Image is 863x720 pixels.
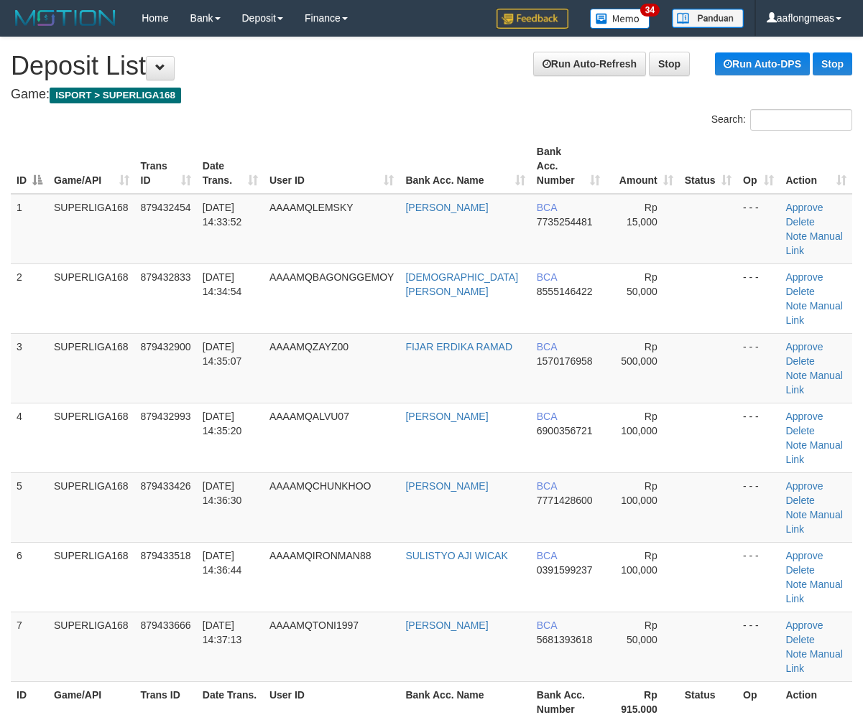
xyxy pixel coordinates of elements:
[203,550,242,576] span: [DATE] 14:36:44
[737,194,780,264] td: - - -
[141,271,191,283] span: 879432833
[785,216,814,228] a: Delete
[533,52,646,76] a: Run Auto-Refresh
[627,271,657,297] span: Rp 50,000
[537,634,593,645] span: Copy 5681393618 to clipboard
[135,139,197,194] th: Trans ID: activate to sort column ascending
[11,612,48,681] td: 7
[11,52,852,80] h1: Deposit List
[269,480,371,492] span: AAAAMQCHUNKHOO
[672,9,744,28] img: panduan.png
[737,403,780,472] td: - - -
[203,480,242,506] span: [DATE] 14:36:30
[141,620,191,631] span: 879433666
[497,9,568,29] img: Feedback.jpg
[11,542,48,612] td: 6
[640,4,660,17] span: 34
[785,355,814,367] a: Delete
[203,341,242,367] span: [DATE] 14:35:07
[141,550,191,561] span: 879433518
[537,355,593,367] span: Copy 1570176958 to clipboard
[405,202,488,213] a: [PERSON_NAME]
[537,341,557,352] span: BCA
[711,109,852,131] label: Search:
[11,194,48,264] td: 1
[48,333,135,403] td: SUPERLIGA168
[141,411,191,422] span: 879432993
[48,263,135,333] td: SUPERLIGA168
[785,230,842,256] a: Manual Link
[48,194,135,264] td: SUPERLIGA168
[785,425,814,436] a: Delete
[537,550,557,561] span: BCA
[537,286,593,297] span: Copy 8555146422 to clipboard
[785,509,842,535] a: Manual Link
[649,52,690,76] a: Stop
[48,612,135,681] td: SUPERLIGA168
[203,411,242,436] span: [DATE] 14:35:20
[48,542,135,612] td: SUPERLIGA168
[785,564,814,576] a: Delete
[11,139,48,194] th: ID: activate to sort column descending
[627,620,657,645] span: Rp 50,000
[785,230,807,242] a: Note
[537,411,557,422] span: BCA
[48,139,135,194] th: Game/API: activate to sort column ascending
[11,7,120,29] img: MOTION_logo.png
[621,341,657,367] span: Rp 500,000
[785,495,814,506] a: Delete
[785,439,842,465] a: Manual Link
[737,472,780,542] td: - - -
[715,52,810,75] a: Run Auto-DPS
[737,263,780,333] td: - - -
[785,550,823,561] a: Approve
[785,648,842,674] a: Manual Link
[203,202,242,228] span: [DATE] 14:33:52
[48,472,135,542] td: SUPERLIGA168
[750,109,852,131] input: Search:
[11,333,48,403] td: 3
[405,411,488,422] a: [PERSON_NAME]
[197,139,264,194] th: Date Trans.: activate to sort column ascending
[679,139,737,194] th: Status: activate to sort column ascending
[11,88,852,102] h4: Game:
[780,139,852,194] th: Action: activate to sort column ascending
[141,341,191,352] span: 879432900
[621,411,657,436] span: Rp 100,000
[627,202,657,228] span: Rp 15,000
[621,550,657,576] span: Rp 100,000
[785,634,814,645] a: Delete
[405,620,488,631] a: [PERSON_NAME]
[264,139,400,194] th: User ID: activate to sort column ascending
[269,202,354,213] span: AAAAMQLEMSKY
[737,139,780,194] th: Op: activate to sort column ascending
[269,271,394,283] span: AAAAMQBAGONGGEMOY
[400,139,530,194] th: Bank Acc. Name: activate to sort column ascending
[141,480,191,492] span: 879433426
[785,439,807,451] a: Note
[537,620,557,631] span: BCA
[785,579,842,604] a: Manual Link
[141,202,191,213] span: 879432454
[537,202,557,213] span: BCA
[737,542,780,612] td: - - -
[537,480,557,492] span: BCA
[785,370,842,396] a: Manual Link
[785,202,823,213] a: Approve
[785,286,814,297] a: Delete
[785,300,842,326] a: Manual Link
[50,88,181,103] span: ISPORT > SUPERLIGA168
[785,579,807,590] a: Note
[813,52,852,75] a: Stop
[785,341,823,352] a: Approve
[537,564,593,576] span: Copy 0391599237 to clipboard
[531,139,606,194] th: Bank Acc. Number: activate to sort column ascending
[203,271,242,297] span: [DATE] 14:34:54
[405,341,512,352] a: FIJAR ERDIKA RAMAD
[785,648,807,660] a: Note
[405,271,518,297] a: [DEMOGRAPHIC_DATA][PERSON_NAME]
[621,480,657,506] span: Rp 100,000
[785,620,823,631] a: Approve
[269,341,349,352] span: AAAAMQZAYZ00
[785,370,807,381] a: Note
